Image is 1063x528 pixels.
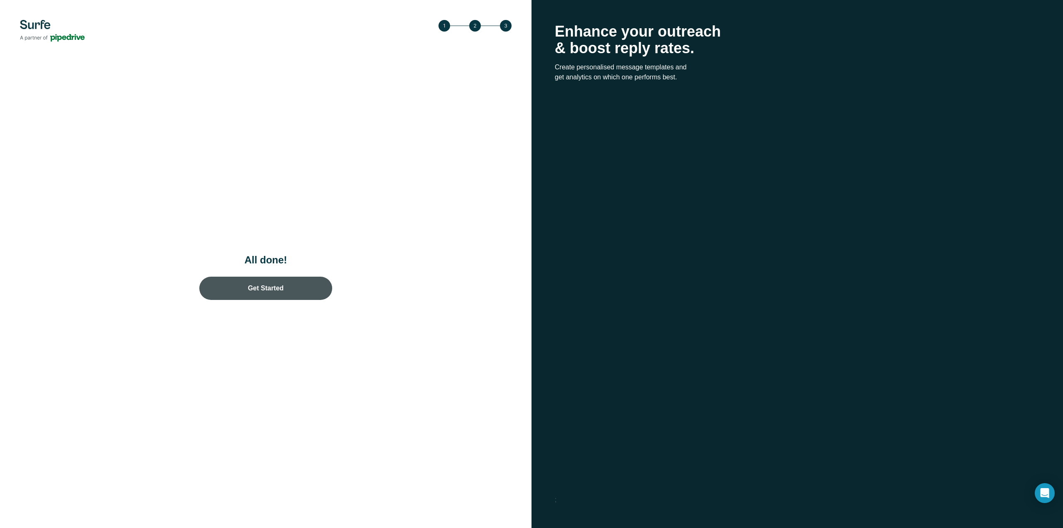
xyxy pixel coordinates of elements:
[438,20,512,32] img: Step 3
[183,253,349,267] h1: All done!
[555,72,1040,82] p: get analytics on which one performs best.
[1035,483,1055,503] div: Open Intercom Messenger
[20,20,85,42] img: Surfe's logo
[664,208,930,370] iframe: YouTube video player
[555,40,1040,56] p: & boost reply rates.
[555,23,1040,40] p: Enhance your outreach
[199,277,332,300] a: Get Started
[555,62,1040,72] p: Create personalised message templates and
